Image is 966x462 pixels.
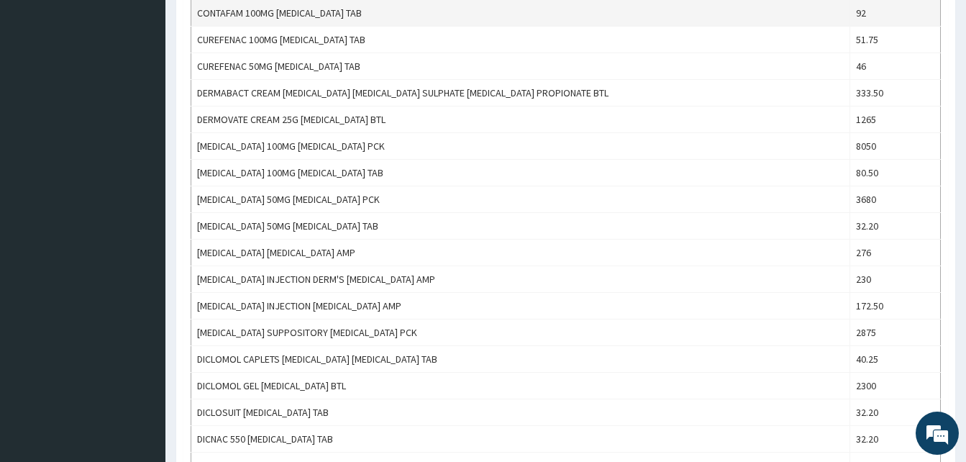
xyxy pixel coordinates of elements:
[7,309,274,359] textarea: Type your message and hit 'Enter'
[83,139,199,284] span: We're online!
[191,133,850,160] td: [MEDICAL_DATA] 100MG [MEDICAL_DATA] PCK
[191,266,850,293] td: [MEDICAL_DATA] INJECTION DERM'S [MEDICAL_DATA] AMP
[27,72,58,108] img: d_794563401_company_1708531726252_794563401
[850,133,941,160] td: 8050
[850,107,941,133] td: 1265
[191,320,850,346] td: [MEDICAL_DATA] SUPPOSITORY [MEDICAL_DATA] PCK
[850,293,941,320] td: 172.50
[850,373,941,399] td: 2300
[850,240,941,266] td: 276
[191,373,850,399] td: DICLOMOL GEL [MEDICAL_DATA] BTL
[850,399,941,426] td: 32.20
[850,53,941,80] td: 46
[191,346,850,373] td: DICLOMOL CAPLETS [MEDICAL_DATA] [MEDICAL_DATA] TAB
[191,107,850,133] td: DERMOVATE CREAM 25G [MEDICAL_DATA] BTL
[191,213,850,240] td: [MEDICAL_DATA] 50MG [MEDICAL_DATA] TAB
[850,346,941,373] td: 40.25
[850,160,941,186] td: 80.50
[850,266,941,293] td: 230
[191,240,850,266] td: [MEDICAL_DATA] [MEDICAL_DATA] AMP
[236,7,270,42] div: Minimize live chat window
[850,426,941,453] td: 32.20
[191,186,850,213] td: [MEDICAL_DATA] 50MG [MEDICAL_DATA] PCK
[850,80,941,107] td: 333.50
[191,399,850,426] td: DICLOSUIT [MEDICAL_DATA] TAB
[850,320,941,346] td: 2875
[191,293,850,320] td: [MEDICAL_DATA] INJECTION [MEDICAL_DATA] AMP
[191,160,850,186] td: [MEDICAL_DATA] 100MG [MEDICAL_DATA] TAB
[850,186,941,213] td: 3680
[191,80,850,107] td: DERMABACT CREAM [MEDICAL_DATA] [MEDICAL_DATA] SULPHATE [MEDICAL_DATA] PROPIONATE BTL
[191,27,850,53] td: CUREFENAC 100MG [MEDICAL_DATA] TAB
[191,426,850,453] td: DICNAC 550 [MEDICAL_DATA] TAB
[850,27,941,53] td: 51.75
[191,53,850,80] td: CUREFENAC 50MG [MEDICAL_DATA] TAB
[850,213,941,240] td: 32.20
[75,81,242,99] div: Chat with us now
